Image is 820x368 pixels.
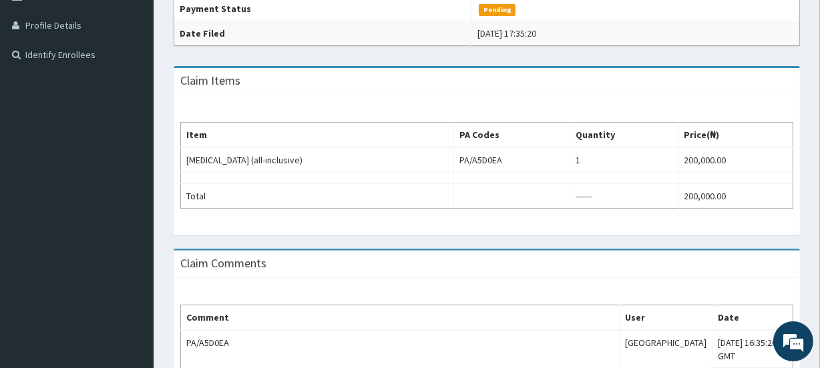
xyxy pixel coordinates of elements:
h3: Claim Comments [180,257,266,269]
th: Date [712,305,793,331]
textarea: Type your message and hit 'Enter' [7,235,254,281]
div: [DATE] 17:35:20 [477,27,536,40]
h3: Claim Items [180,75,240,87]
td: PA/A5D0EA [454,147,570,173]
th: Date Filed [174,21,472,46]
th: PA Codes [454,123,570,148]
td: ------ [570,184,678,209]
th: Quantity [570,123,678,148]
th: Item [181,123,454,148]
div: Chat with us now [69,75,224,92]
th: User [619,305,712,331]
th: Comment [181,305,620,331]
div: Minimize live chat window [219,7,251,39]
td: [MEDICAL_DATA] (all-inclusive) [181,147,454,173]
td: 200,000.00 [678,184,793,209]
td: Total [181,184,454,209]
th: Price(₦) [678,123,793,148]
td: 1 [570,147,678,173]
img: d_794563401_company_1708531726252_794563401 [25,67,54,100]
span: We're online! [77,103,184,238]
span: Pending [479,4,516,16]
td: 200,000.00 [678,147,793,173]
